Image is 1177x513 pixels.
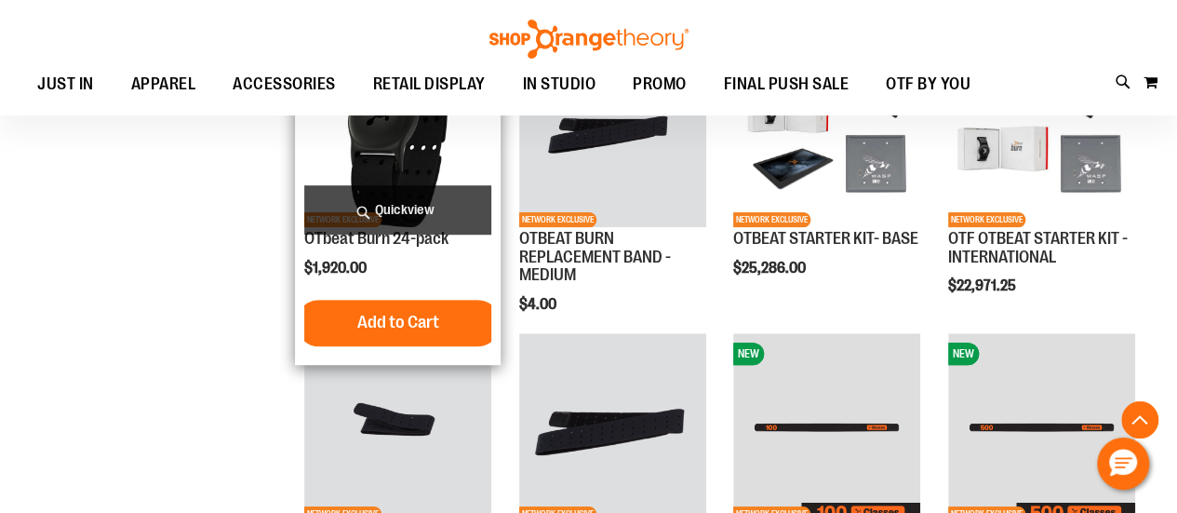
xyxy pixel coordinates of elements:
[37,63,94,105] span: JUST IN
[948,39,1135,226] img: OTF OTBEAT STARTER KIT - INTERNATIONAL
[733,229,918,248] a: OTBEAT STARTER KIT- BASE
[519,212,596,227] span: NETWORK EXCLUSIVE
[304,185,491,235] a: Quickview
[504,63,615,106] a: IN STUDIO
[131,63,196,105] span: APPAREL
[733,212,810,227] span: NETWORK EXCLUSIVE
[519,39,706,226] img: Product image for OTBEAT BURN REPLACEMENT BAND - MEDIUM
[724,30,930,323] div: product
[214,63,354,106] a: ACCESSORIES
[614,63,705,106] a: PROMO
[304,39,491,229] a: OTbeat Burn 24-packNETWORK EXCLUSIVENETWORK EXCLUSIVE
[1097,438,1149,490] button: Hello, have a question? Let’s chat.
[519,229,671,285] a: OTBEAT BURN REPLACEMENT BAND - MEDIUM
[373,63,486,105] span: RETAIL DISPLAY
[523,63,596,105] span: IN STUDIO
[948,39,1135,229] a: OTF OTBEAT STARTER KIT - INTERNATIONALNETWORK EXCLUSIVENETWORK EXCLUSIVE
[948,277,1019,294] span: $22,971.25
[948,229,1128,266] a: OTF OTBEAT STARTER KIT - INTERNATIONAL
[296,300,501,346] button: Add to Cart
[113,63,215,106] a: APPAREL
[733,39,920,229] a: OTBEAT STARTER KIT- BASENETWORK EXCLUSIVENETWORK EXCLUSIVE
[633,63,687,105] span: PROMO
[733,343,764,365] span: NEW
[939,30,1144,342] div: product
[733,260,809,277] span: $25,286.00
[510,30,716,360] div: product
[304,229,448,248] a: OTbeat Burn 24-pack
[733,39,920,226] img: OTBEAT STARTER KIT- BASE
[724,63,849,105] span: FINAL PUSH SALE
[948,343,979,365] span: NEW
[354,63,504,106] a: RETAIL DISPLAY
[295,30,501,364] div: product
[867,63,989,106] a: OTF BY YOU
[519,39,706,229] a: Product image for OTBEAT BURN REPLACEMENT BAND - MEDIUMNETWORK EXCLUSIVENETWORK EXCLUSIVE
[1121,401,1158,439] button: Back To Top
[487,20,691,59] img: Shop Orangetheory
[19,63,113,106] a: JUST IN
[705,63,868,106] a: FINAL PUSH SALE
[357,312,439,332] span: Add to Cart
[304,260,369,277] span: $1,920.00
[233,63,336,105] span: ACCESSORIES
[886,63,970,105] span: OTF BY YOU
[948,212,1025,227] span: NETWORK EXCLUSIVE
[519,296,559,313] span: $4.00
[304,39,491,226] img: OTbeat Burn 24-pack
